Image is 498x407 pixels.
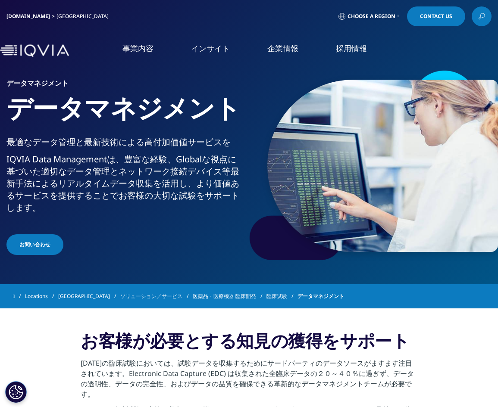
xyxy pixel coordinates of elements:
[58,289,120,304] a: [GEOGRAPHIC_DATA]
[193,289,266,304] a: 医薬品・医療機器 臨床開発
[81,330,417,358] h3: お客様が必要とする知見の獲得をサポート
[72,30,498,71] nav: Primary
[6,234,63,255] a: お問い合わせ
[81,358,417,404] p: [DATE]の臨床試験においては、試験データを収集するためにサードパーティのデータソースがますます注目されています。Electronic Data Capture (EDC) は収集された全臨床...
[6,12,50,20] a: [DOMAIN_NAME]
[348,13,395,20] span: Choose a Region
[6,80,244,92] h6: データマネジメント
[56,13,112,20] div: [GEOGRAPHIC_DATA]
[19,241,50,249] span: お問い合わせ
[266,289,298,304] a: 臨床試験
[407,6,465,26] a: Contact Us
[267,43,298,54] a: 企業情報
[120,289,193,304] a: ソリューション／サービス
[420,14,452,19] span: Contact Us
[6,136,244,153] p: 最適なデータ管理と最新技術による高付加価値サービスを
[267,80,498,252] img: 145_researcher-reviewing-data-on-computer.jpg
[298,289,344,304] span: データマネジメント
[336,43,367,54] a: 採用情報
[6,153,244,219] p: IQVIA Data Managementは、豊富な経験、Globalな視点に基づいた適切なデータ管理とネットワーク接続デバイス等最新手法によるリアルタイムデータ収集を活用し、より価値あるサービ...
[25,289,58,304] a: Locations
[191,43,230,54] a: インサイト
[6,92,244,136] h1: データマネジメント
[122,43,153,54] a: 事業内容
[5,381,27,403] button: Cookie 設定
